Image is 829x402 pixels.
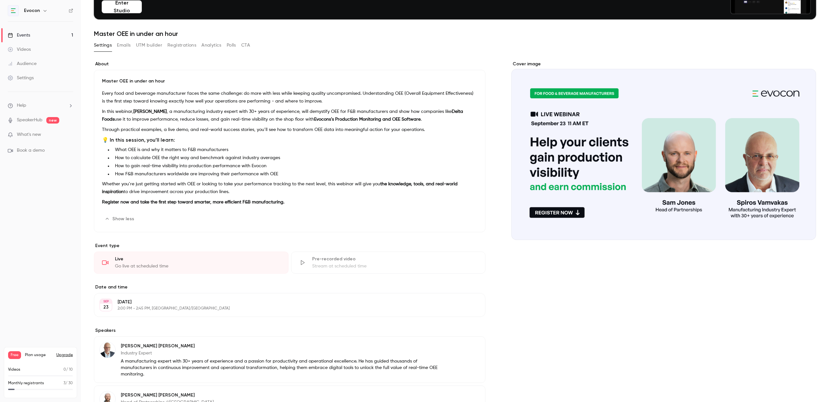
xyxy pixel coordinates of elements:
p: / 30 [63,380,73,386]
button: CTA [241,40,250,50]
label: Cover image [511,61,816,67]
span: Help [17,102,26,109]
button: Settings [94,40,112,50]
button: Emails [117,40,131,50]
div: Events [8,32,30,38]
img: Evocon [8,5,18,16]
p: Through practical examples, a live demo, and real-world success stories, you’ll see how to transf... [102,126,477,134]
p: [PERSON_NAME] [PERSON_NAME] [121,343,443,349]
h3: 💡 In this session, you’ll learn: [102,136,477,144]
label: Speakers [94,327,485,334]
div: LiveGo live at scheduled time [94,252,289,274]
li: How to gain real-time visibility into production performance with Evocon [112,163,477,169]
span: Plan usage [25,353,52,358]
button: Analytics [201,40,221,50]
div: Audience [8,60,37,67]
img: Spiros Vamvakas [100,342,115,358]
h6: Evocon [24,7,40,14]
p: 23 [103,304,108,310]
p: In this webinar, , a manufacturing industry expert with 30+ years of experience, will demystify O... [102,108,477,123]
span: Book a demo [17,147,45,154]
p: 2:00 PM - 2:45 PM, [GEOGRAPHIC_DATA]/[GEOGRAPHIC_DATA] [118,306,451,311]
section: Cover image [511,61,816,240]
button: Polls [227,40,236,50]
div: Settings [8,75,34,81]
p: Industry Expert [121,350,443,356]
p: [PERSON_NAME] [PERSON_NAME] [121,392,214,398]
li: How F&B manufacturers worldwide are improving their performance with OEE [112,171,477,178]
p: Every food and beverage manufacturer faces the same challenge: do more with less while keeping qu... [102,90,477,105]
p: Whether you’re just getting started with OEE or looking to take your performance tracking to the ... [102,180,477,196]
span: What's new [17,131,41,138]
span: 0 [63,368,66,372]
div: SEP [100,299,112,304]
li: What OEE is and why it matters to F&B manufacturers [112,147,477,153]
p: A manufacturing expert with 30+ years of experience and a passion for productivity and operationa... [121,358,443,377]
div: Spiros Vamvakas[PERSON_NAME] [PERSON_NAME]Industry ExpertA manufacturing expert with 30+ years of... [94,336,485,383]
button: Upgrade [56,353,73,358]
button: UTM builder [136,40,162,50]
button: Show less [102,214,138,224]
div: Pre-recorded video [312,256,478,262]
div: Pre-recorded videoStream at scheduled time [291,252,486,274]
button: Enter Studio [102,0,142,13]
li: help-dropdown-opener [8,102,73,109]
p: Master OEE in under an hour [102,78,477,84]
p: Videos [8,367,20,373]
span: Free [8,351,21,359]
p: [DATE] [118,299,451,305]
span: 3 [63,381,65,385]
p: Event type [94,243,485,249]
label: Date and time [94,284,485,290]
span: new [46,117,59,124]
strong: Evocons’s Production Monitoring and OEE Software [314,117,421,122]
label: About [94,61,485,67]
p: Monthly registrants [8,380,44,386]
h1: Master OEE in under an hour [94,30,816,38]
div: Go live at scheduled time [115,263,280,269]
p: / 10 [63,367,73,373]
strong: Register now and take the first step toward smarter, more efficient F&B manufacturing. [102,200,284,204]
div: Live [115,256,280,262]
strong: [PERSON_NAME] [133,109,167,114]
button: Registrations [167,40,196,50]
div: Videos [8,46,31,53]
div: Stream at scheduled time [312,263,478,269]
a: SpeakerHub [17,117,42,124]
li: How to calculate OEE the right way and benchmark against industry averages [112,155,477,161]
